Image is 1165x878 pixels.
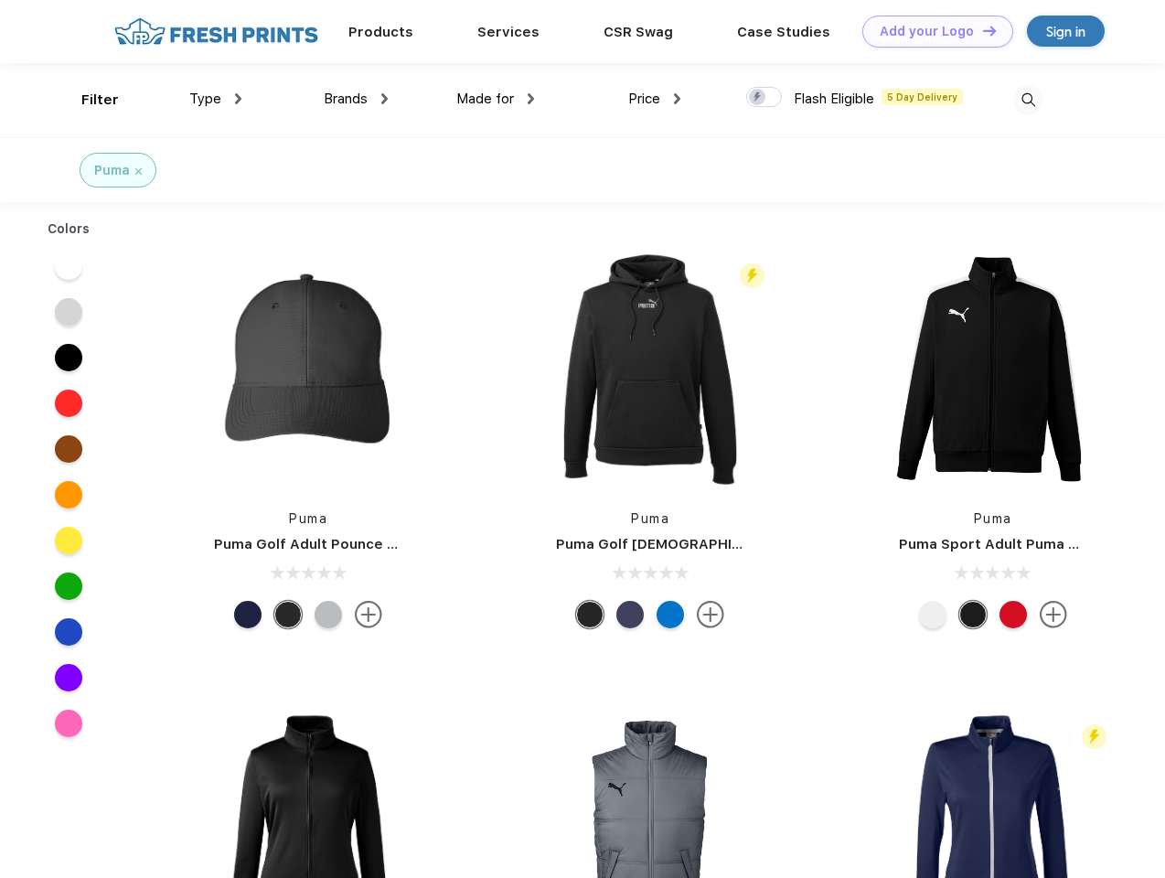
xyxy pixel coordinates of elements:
img: more.svg [697,601,724,628]
img: more.svg [355,601,382,628]
a: Services [477,24,540,40]
div: Puma [94,161,130,180]
div: Peacoat [616,601,644,628]
img: desktop_search.svg [1013,85,1043,115]
img: flash_active_toggle.svg [1082,724,1106,749]
a: Sign in [1027,16,1105,47]
img: dropdown.png [235,93,241,104]
div: White and Quiet Shade [919,601,946,628]
div: High Risk Red [999,601,1027,628]
a: Puma Golf Adult Pounce Adjustable Cap [214,536,494,552]
img: DT [983,26,996,36]
div: Quarry [315,601,342,628]
img: dropdown.png [674,93,680,104]
img: flash_active_toggle.svg [740,263,764,288]
img: fo%20logo%202.webp [109,16,324,48]
span: Made for [456,91,514,107]
a: Puma [631,511,669,526]
div: Puma Black [274,601,302,628]
a: CSR Swag [604,24,673,40]
img: dropdown.png [381,93,388,104]
span: Brands [324,91,368,107]
div: Sign in [1046,21,1085,42]
div: Puma Black [576,601,604,628]
img: dropdown.png [528,93,534,104]
span: Price [628,91,660,107]
span: Flash Eligible [794,91,874,107]
span: Type [189,91,221,107]
div: Puma Black [959,601,987,628]
img: func=resize&h=266 [871,248,1115,491]
a: Products [348,24,413,40]
a: Puma Golf [DEMOGRAPHIC_DATA]' Icon Golf Polo [556,536,895,552]
a: Puma [974,511,1012,526]
span: 5 Day Delivery [882,89,963,105]
a: Puma [289,511,327,526]
div: Lapis Blue [657,601,684,628]
img: func=resize&h=266 [529,248,772,491]
img: func=resize&h=266 [187,248,430,491]
img: more.svg [1040,601,1067,628]
div: Filter [81,90,119,111]
div: Colors [34,219,104,239]
img: filter_cancel.svg [135,168,142,175]
div: Add your Logo [880,24,974,39]
div: Peacoat [234,601,262,628]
